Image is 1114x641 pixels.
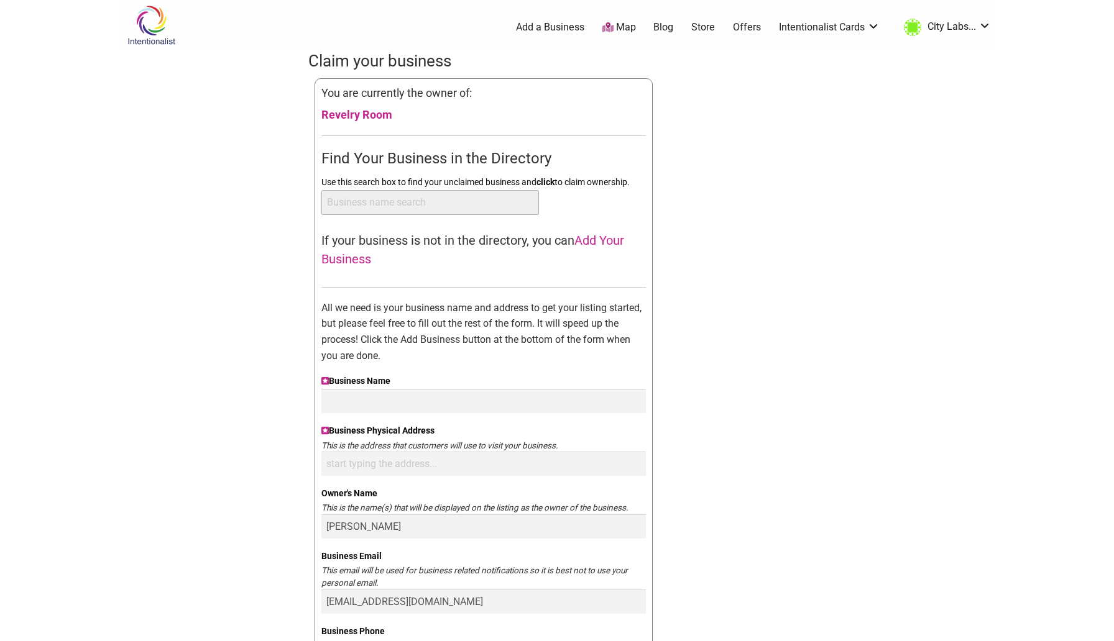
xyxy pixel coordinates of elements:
h3: Claim your business [308,50,806,72]
a: Blog [653,20,673,34]
div: This is the address that customers will use to visit your business. [321,439,646,452]
input: Business name search [321,190,539,215]
a: Intentionalist Cards [779,20,880,34]
a: Map [602,20,636,35]
label: Business Phone [321,624,646,639]
p: All we need is your business name and address to get your listing started, but please feel free t... [321,300,646,363]
label: Business Name [321,373,646,389]
a: Store [691,20,715,34]
a: Add a Business [516,20,584,34]
img: Intentionalist [122,5,181,45]
label: Owner's Name [321,486,646,501]
h4: Find Your Business in the Directory [321,148,646,170]
label: Business Physical Address [321,423,646,439]
input: start typing the address... [321,452,646,476]
div: This is the name(s) that will be displayed on the listing as the owner of the business. [321,501,646,514]
h6: You are currently the owner of: [321,85,646,101]
a: City Labs... [898,16,991,39]
span: Add Your Business [321,233,624,266]
a: Revelry Room [321,108,392,121]
b: click [536,177,555,187]
label: Business Email [321,548,646,564]
div: This email will be used for business related notifications so it is best not to use your personal... [321,564,646,589]
summary: If your business is not in the directory, you canAdd Your Business [321,225,646,275]
a: Offers [733,20,761,34]
label: Use this search box to find your unclaimed business and to claim ownership. [321,175,646,190]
